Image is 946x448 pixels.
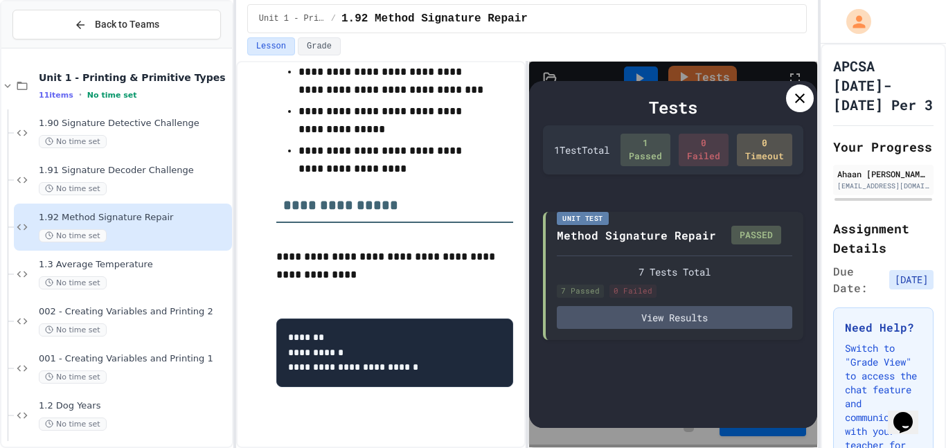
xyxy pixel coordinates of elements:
[39,400,229,412] span: 1.2 Dog Years
[554,143,609,157] div: 1 Test Total
[39,306,229,318] span: 002 - Creating Variables and Printing 2
[247,37,295,55] button: Lesson
[39,212,229,224] span: 1.92 Method Signature Repair
[39,71,229,84] span: Unit 1 - Printing & Primitive Types
[557,285,604,298] div: 7 Passed
[39,118,229,129] span: 1.90 Signature Detective Challenge
[12,10,221,39] button: Back to Teams
[39,370,107,384] span: No time set
[557,306,792,329] button: View Results
[298,37,341,55] button: Grade
[39,135,107,148] span: No time set
[79,89,82,100] span: •
[87,91,137,100] span: No time set
[837,181,929,191] div: [EMAIL_ADDRESS][DOMAIN_NAME]
[557,265,792,279] div: 7 Tests Total
[39,323,107,337] span: No time set
[331,13,336,24] span: /
[39,182,107,195] span: No time set
[39,418,107,431] span: No time set
[557,212,609,225] div: Unit Test
[889,270,934,289] span: [DATE]
[543,95,803,120] div: Tests
[39,276,107,289] span: No time set
[679,134,729,166] div: 0 Failed
[39,91,73,100] span: 11 items
[609,285,657,298] div: 0 Failed
[39,165,229,177] span: 1.91 Signature Decoder Challenge
[39,229,107,242] span: No time set
[737,134,792,166] div: 0 Timeout
[621,134,670,166] div: 1 Passed
[39,259,229,271] span: 1.3 Average Temperature
[731,226,781,245] div: PASSED
[95,17,159,32] span: Back to Teams
[833,219,934,258] h2: Assignment Details
[557,227,716,244] div: Method Signature Repair
[832,6,875,37] div: My Account
[845,319,922,336] h3: Need Help?
[888,393,932,434] iframe: chat widget
[39,353,229,365] span: 001 - Creating Variables and Printing 1
[833,56,934,114] h1: APCSA [DATE]-[DATE] Per 3
[341,10,528,27] span: 1.92 Method Signature Repair
[833,263,884,296] span: Due Date:
[837,168,929,180] div: Ahaan [PERSON_NAME]
[833,137,934,156] h2: Your Progress
[259,13,325,24] span: Unit 1 - Printing & Primitive Types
